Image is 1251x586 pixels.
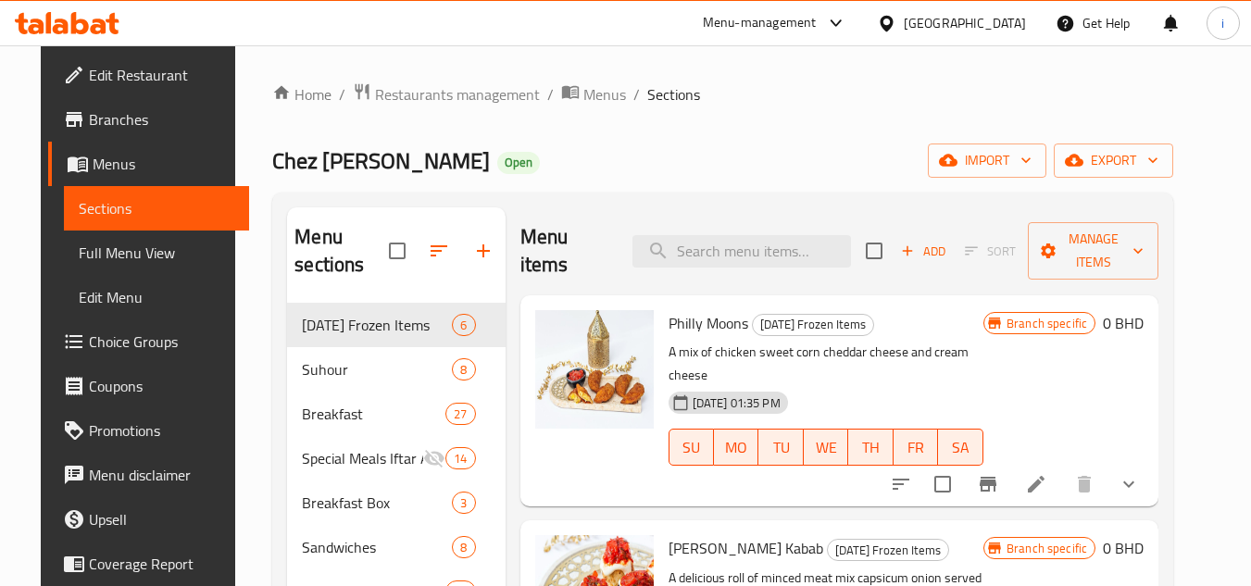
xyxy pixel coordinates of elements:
a: Promotions [48,408,250,453]
a: Home [272,83,332,106]
button: Add [894,237,953,266]
div: Open [497,152,540,174]
h2: Menu items [520,223,611,279]
button: import [928,143,1046,178]
button: Add section [461,229,506,273]
button: TH [848,429,894,466]
span: MO [721,434,752,461]
span: Breakfast Box [302,492,452,514]
button: SU [669,429,714,466]
span: [DATE] Frozen Items [753,314,873,335]
span: Restaurants management [375,83,540,106]
a: Edit Menu [64,275,250,319]
span: 14 [446,450,474,468]
span: SU [677,434,707,461]
span: Sections [647,83,700,106]
div: Ramadan Frozen Items [827,539,949,561]
span: Sections [79,197,235,219]
span: Full Menu View [79,242,235,264]
div: Special Meals Iftar And Suhur14 [287,436,505,480]
div: Menu-management [703,12,817,34]
a: Edit menu item [1025,473,1047,495]
span: [DATE] Frozen Items [302,314,452,336]
div: Suhour8 [287,347,505,392]
a: Coupons [48,364,250,408]
span: Sandwiches [302,536,452,558]
span: Branch specific [999,315,1095,332]
li: / [339,83,345,106]
a: Choice Groups [48,319,250,364]
div: Breakfast Box3 [287,480,505,525]
span: import [943,149,1032,172]
a: Sections [64,186,250,231]
span: Branches [89,108,235,131]
span: FR [901,434,932,461]
li: / [547,83,554,106]
span: WE [811,434,842,461]
span: Special Meals Iftar And Suhur [302,447,423,469]
div: items [452,492,475,514]
span: [PERSON_NAME] Kabab [669,534,823,562]
span: i [1221,13,1224,33]
span: Menu disclaimer [89,464,235,486]
span: Philly Moons [669,309,748,337]
span: Add [898,241,948,262]
span: Edit Menu [79,286,235,308]
a: Full Menu View [64,231,250,275]
span: [DATE] 01:35 PM [685,394,788,412]
span: Menus [583,83,626,106]
div: items [452,314,475,336]
span: Edit Restaurant [89,64,235,86]
span: Select to update [923,465,962,504]
button: WE [804,429,849,466]
li: / [633,83,640,106]
span: Choice Groups [89,330,235,353]
span: export [1069,149,1158,172]
span: Promotions [89,419,235,442]
h2: Menu sections [294,223,388,279]
div: [GEOGRAPHIC_DATA] [904,13,1026,33]
span: Breakfast [302,403,445,425]
button: SA [938,429,983,466]
div: items [445,403,475,425]
nav: breadcrumb [272,82,1173,106]
h6: 0 BHD [1103,310,1144,336]
span: Suhour [302,358,452,380]
a: Coverage Report [48,542,250,586]
span: Select section [855,231,894,270]
a: Restaurants management [353,82,540,106]
a: Menus [48,142,250,186]
button: Manage items [1028,222,1158,280]
svg: Inactive section [423,447,445,469]
button: Branch-specific-item [966,462,1010,506]
span: Select section first [953,237,1028,266]
div: [DATE] Frozen Items6 [287,303,505,347]
div: items [452,536,475,558]
a: Edit Restaurant [48,53,250,97]
h6: 0 BHD [1103,535,1144,561]
a: Upsell [48,497,250,542]
button: TU [758,429,804,466]
p: A mix of chicken sweet corn cheddar cheese and cream cheese [669,341,983,387]
span: Menus [93,153,235,175]
span: Select all sections [378,231,417,270]
div: items [452,358,475,380]
div: Ramadan Frozen Items [752,314,874,336]
span: 6 [453,317,474,334]
span: Chez [PERSON_NAME] [272,140,490,181]
span: Add item [894,237,953,266]
span: Open [497,155,540,170]
span: SA [945,434,976,461]
div: Breakfast27 [287,392,505,436]
span: Coverage Report [89,553,235,575]
span: Sort sections [417,229,461,273]
button: FR [894,429,939,466]
svg: Show Choices [1118,473,1140,495]
div: Sandwiches8 [287,525,505,569]
button: export [1054,143,1173,178]
span: [DATE] Frozen Items [828,540,948,561]
span: 3 [453,494,474,512]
